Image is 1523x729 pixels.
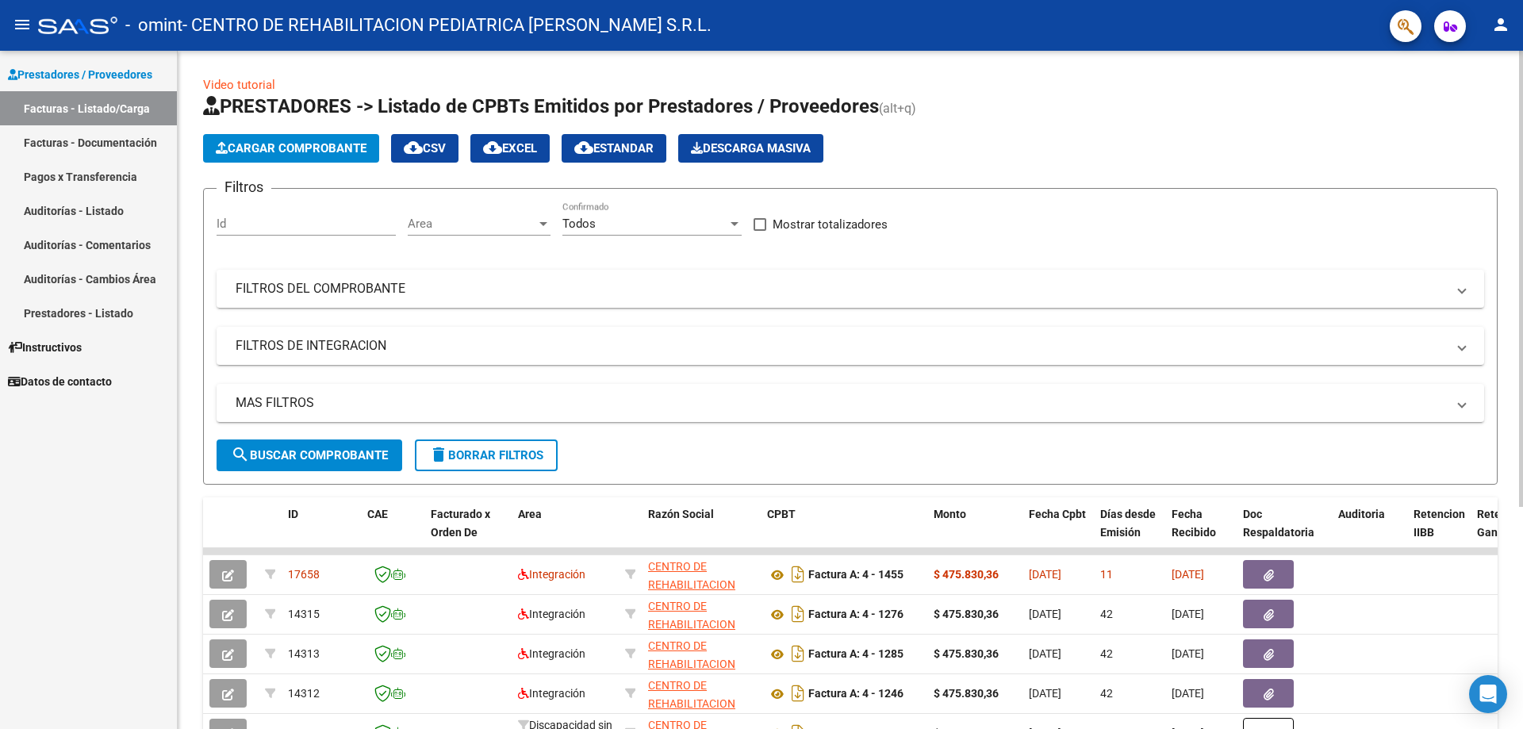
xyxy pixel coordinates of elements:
[288,608,320,620] span: 14315
[216,141,366,155] span: Cargar Comprobante
[203,78,275,92] a: Video tutorial
[518,568,585,581] span: Integración
[1491,15,1510,34] mat-icon: person
[1172,608,1204,620] span: [DATE]
[648,508,714,520] span: Razón Social
[431,508,490,539] span: Facturado x Orden De
[236,337,1446,355] mat-panel-title: FILTROS DE INTEGRACION
[391,134,458,163] button: CSV
[1172,647,1204,660] span: [DATE]
[1165,497,1237,567] datatable-header-cell: Fecha Recibido
[648,677,754,710] div: 30713516607
[1237,497,1332,567] datatable-header-cell: Doc Respaldatoria
[648,600,735,685] span: CENTRO DE REHABILITACION PEDIATRICA [PERSON_NAME] S.R.L.
[1243,508,1314,539] span: Doc Respaldatoria
[808,569,903,581] strong: Factura A: 4 - 1455
[691,141,811,155] span: Descarga Masiva
[288,508,298,520] span: ID
[8,339,82,356] span: Instructivos
[788,562,808,587] i: Descargar documento
[642,497,761,567] datatable-header-cell: Razón Social
[408,217,536,231] span: Area
[934,568,999,581] strong: $ 475.830,36
[367,508,388,520] span: CAE
[678,134,823,163] button: Descarga Masiva
[927,497,1022,567] datatable-header-cell: Monto
[518,508,542,520] span: Area
[934,508,966,520] span: Monto
[648,558,754,591] div: 30713516607
[203,95,879,117] span: PRESTADORES -> Listado de CPBTs Emitidos por Prestadores / Proveedores
[236,394,1446,412] mat-panel-title: MAS FILTROS
[1414,508,1465,539] span: Retencion IIBB
[424,497,512,567] datatable-header-cell: Facturado x Orden De
[1172,687,1204,700] span: [DATE]
[217,384,1484,422] mat-expansion-panel-header: MAS FILTROS
[1094,497,1165,567] datatable-header-cell: Días desde Emisión
[1029,508,1086,520] span: Fecha Cpbt
[217,176,271,198] h3: Filtros
[648,560,735,645] span: CENTRO DE REHABILITACION PEDIATRICA [PERSON_NAME] S.R.L.
[1469,675,1507,713] div: Open Intercom Messenger
[1100,687,1113,700] span: 42
[808,648,903,661] strong: Factura A: 4 - 1285
[562,217,596,231] span: Todos
[879,101,916,116] span: (alt+q)
[231,445,250,464] mat-icon: search
[125,8,182,43] span: - omint
[574,141,654,155] span: Estandar
[808,608,903,621] strong: Factura A: 4 - 1276
[1172,508,1216,539] span: Fecha Recibido
[217,439,402,471] button: Buscar Comprobante
[678,134,823,163] app-download-masive: Descarga masiva de comprobantes (adjuntos)
[217,327,1484,365] mat-expansion-panel-header: FILTROS DE INTEGRACION
[518,608,585,620] span: Integración
[1407,497,1471,567] datatable-header-cell: Retencion IIBB
[934,647,999,660] strong: $ 475.830,36
[808,688,903,700] strong: Factura A: 4 - 1246
[648,639,735,724] span: CENTRO DE REHABILITACION PEDIATRICA [PERSON_NAME] S.R.L.
[512,497,619,567] datatable-header-cell: Area
[231,448,388,462] span: Buscar Comprobante
[1029,647,1061,660] span: [DATE]
[13,15,32,34] mat-icon: menu
[518,687,585,700] span: Integración
[767,508,796,520] span: CPBT
[788,641,808,666] i: Descargar documento
[788,681,808,706] i: Descargar documento
[429,448,543,462] span: Borrar Filtros
[288,687,320,700] span: 14312
[934,687,999,700] strong: $ 475.830,36
[1332,497,1407,567] datatable-header-cell: Auditoria
[404,138,423,157] mat-icon: cloud_download
[574,138,593,157] mat-icon: cloud_download
[203,134,379,163] button: Cargar Comprobante
[648,637,754,670] div: 30713516607
[483,138,502,157] mat-icon: cloud_download
[288,647,320,660] span: 14313
[788,601,808,627] i: Descargar documento
[1100,608,1113,620] span: 42
[236,280,1446,297] mat-panel-title: FILTROS DEL COMPROBANTE
[1029,568,1061,581] span: [DATE]
[773,215,888,234] span: Mostrar totalizadores
[1022,497,1094,567] datatable-header-cell: Fecha Cpbt
[1029,608,1061,620] span: [DATE]
[182,8,712,43] span: - CENTRO DE REHABILITACION PEDIATRICA [PERSON_NAME] S.R.L.
[415,439,558,471] button: Borrar Filtros
[1100,568,1113,581] span: 11
[8,66,152,83] span: Prestadores / Proveedores
[282,497,361,567] datatable-header-cell: ID
[1338,508,1385,520] span: Auditoria
[404,141,446,155] span: CSV
[648,597,754,631] div: 30713516607
[217,270,1484,308] mat-expansion-panel-header: FILTROS DEL COMPROBANTE
[1100,508,1156,539] span: Días desde Emisión
[518,647,585,660] span: Integración
[470,134,550,163] button: EXCEL
[1172,568,1204,581] span: [DATE]
[483,141,537,155] span: EXCEL
[934,608,999,620] strong: $ 475.830,36
[361,497,424,567] datatable-header-cell: CAE
[1100,647,1113,660] span: 42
